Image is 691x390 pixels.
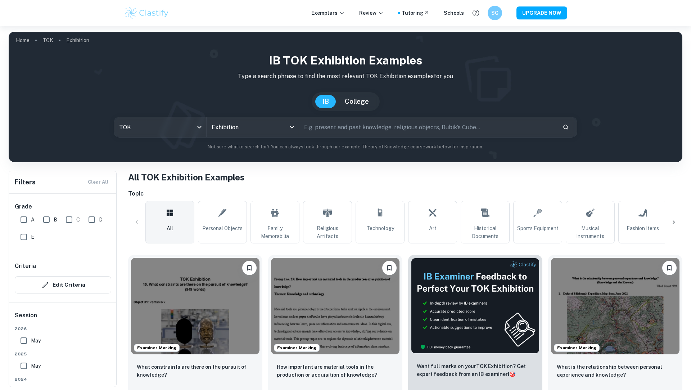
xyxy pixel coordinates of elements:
[417,362,534,378] p: Want full marks on your TOK Exhibition ? Get expert feedback from an IB examiner!
[31,216,35,224] span: A
[207,117,299,137] div: Exhibition
[31,233,34,241] span: E
[15,351,111,357] span: 2025
[16,35,30,45] a: Home
[128,189,682,198] h6: Topic
[411,258,539,354] img: Thumbnail
[299,117,557,137] input: E.g. present and past knowledge, religious objects, Rubik's Cube...
[31,337,41,345] span: May
[124,6,170,20] img: Clastify logo
[42,35,53,45] a: TOK
[402,9,429,17] a: Tutoring
[470,7,482,19] button: Help and Feedback
[15,376,111,382] span: 2024
[359,9,384,17] p: Review
[14,72,677,81] p: Type a search phrase to find the most relevant TOK Exhibition examples for you
[254,224,296,240] span: Family Memorabilia
[366,224,394,232] span: Technology
[15,311,111,326] h6: Session
[551,258,679,354] img: TOK Exhibition example thumbnail: What is the relationship between persona
[114,117,206,137] div: TOK
[554,345,599,351] span: Examiner Marking
[202,224,243,232] span: Personal Objects
[66,36,89,44] p: Exhibition
[560,121,572,133] button: Search
[271,258,399,354] img: TOK Exhibition example thumbnail: How important are material tools in the
[15,326,111,332] span: 2026
[14,52,677,69] h1: IB TOK Exhibition examples
[167,224,173,232] span: All
[54,216,57,224] span: B
[509,371,515,377] span: 🎯
[382,261,397,275] button: Bookmark
[311,9,345,17] p: Exemplars
[277,363,394,379] p: How important are material tools in the production or acquisition of knowledge?
[569,224,611,240] span: Musical Instruments
[137,363,254,379] p: What constraints are there on the pursuit of knowledge?
[131,258,259,354] img: TOK Exhibition example thumbnail: What constraints are there on the pursui
[464,224,506,240] span: Historical Documents
[627,224,659,232] span: Fashion Items
[31,362,41,370] span: May
[14,143,677,151] p: Not sure what to search for? You can always look through our example Theory of Knowledge coursewo...
[242,261,257,275] button: Bookmark
[15,202,111,211] h6: Grade
[134,345,179,351] span: Examiner Marking
[516,6,567,19] button: UPGRADE NOW
[76,216,80,224] span: C
[306,224,349,240] span: Religious Artifacts
[9,32,682,162] img: profile cover
[429,224,437,232] span: Art
[557,363,674,379] p: What is the relationship between personal experience and knowledge?
[15,276,111,293] button: Edit Criteria
[488,6,502,20] button: SC
[128,171,682,184] h1: All TOK Exhibition Examples
[99,216,103,224] span: D
[517,224,559,232] span: Sports Equipment
[315,95,336,108] button: IB
[15,177,36,187] h6: Filters
[338,95,376,108] button: College
[662,261,677,275] button: Bookmark
[444,9,464,17] a: Schools
[15,262,36,270] h6: Criteria
[274,345,319,351] span: Examiner Marking
[491,9,499,17] h6: SC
